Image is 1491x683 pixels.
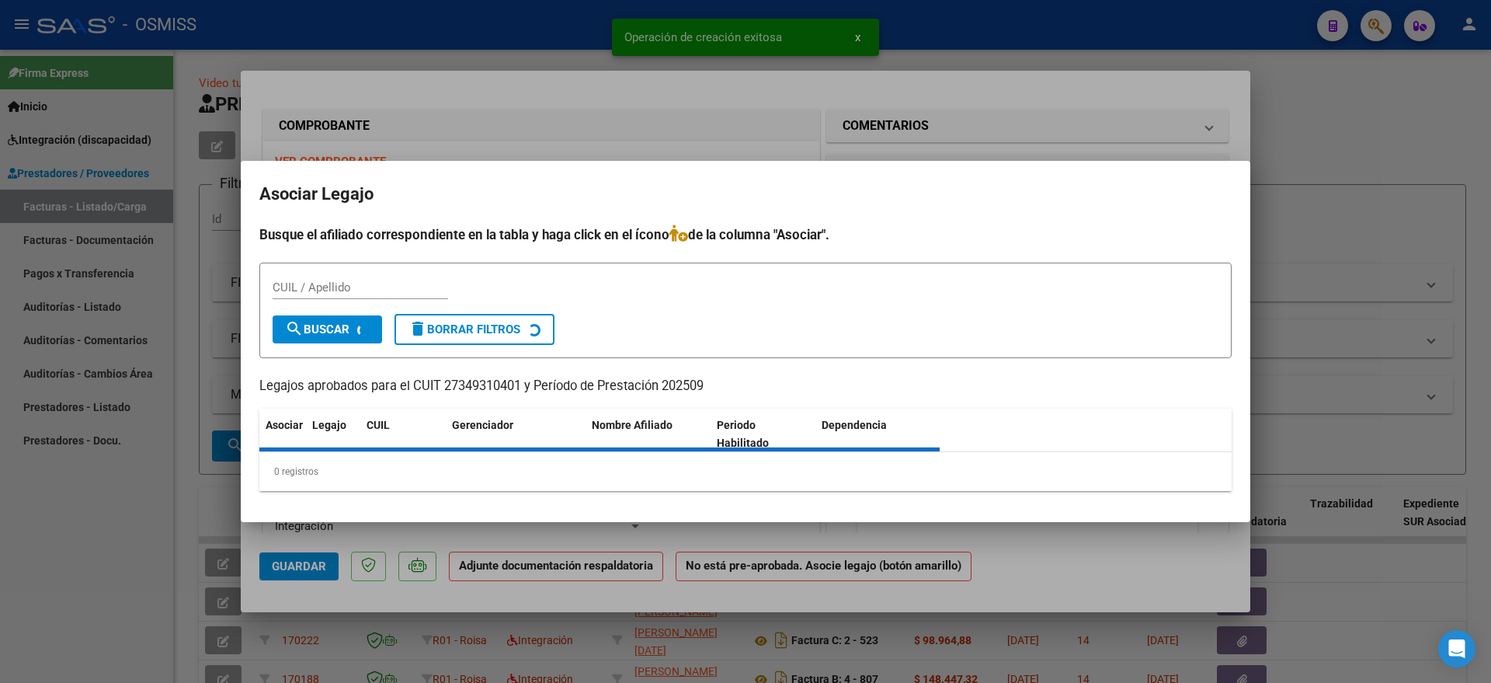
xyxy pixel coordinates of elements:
[306,409,360,460] datatable-header-cell: Legajo
[285,319,304,338] mat-icon: search
[711,409,815,460] datatable-header-cell: Periodo Habilitado
[815,409,940,460] datatable-header-cell: Dependencia
[360,409,446,460] datatable-header-cell: CUIL
[259,452,1232,491] div: 0 registros
[259,409,306,460] datatable-header-cell: Asociar
[266,419,303,431] span: Asociar
[394,314,554,345] button: Borrar Filtros
[312,419,346,431] span: Legajo
[259,179,1232,209] h2: Asociar Legajo
[285,322,349,336] span: Buscar
[1438,630,1475,667] div: Open Intercom Messenger
[408,319,427,338] mat-icon: delete
[822,419,887,431] span: Dependencia
[446,409,586,460] datatable-header-cell: Gerenciador
[367,419,390,431] span: CUIL
[586,409,711,460] datatable-header-cell: Nombre Afiliado
[592,419,673,431] span: Nombre Afiliado
[452,419,513,431] span: Gerenciador
[408,322,520,336] span: Borrar Filtros
[259,225,1232,245] h4: Busque el afiliado correspondiente en la tabla y haga click en el ícono de la columna "Asociar".
[717,419,769,449] span: Periodo Habilitado
[259,377,1232,396] p: Legajos aprobados para el CUIT 27349310401 y Período de Prestación 202509
[273,315,382,343] button: Buscar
